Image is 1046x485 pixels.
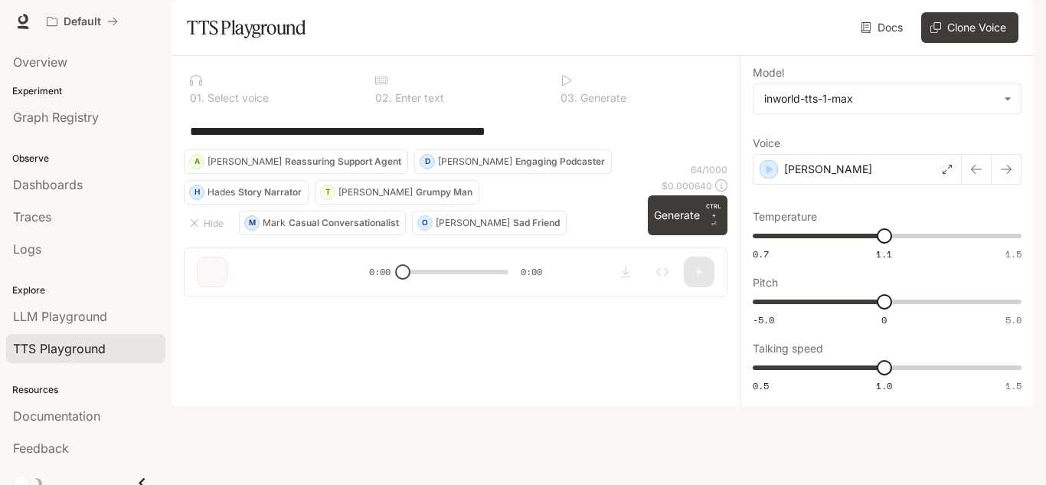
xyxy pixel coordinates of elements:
[239,211,406,235] button: MMarkCasual Conversationalist
[436,218,510,228] p: [PERSON_NAME]
[190,93,204,103] p: 0 1 .
[921,12,1018,43] button: Clone Voice
[64,15,101,28] p: Default
[375,93,392,103] p: 0 2 .
[753,67,784,78] p: Model
[420,149,434,174] div: D
[1005,379,1021,392] span: 1.5
[184,180,309,205] button: HHadesStory Narrator
[184,211,233,235] button: Hide
[753,211,817,222] p: Temperature
[706,202,721,220] p: CTRL +
[753,277,778,288] p: Pitch
[40,6,125,37] button: All workspaces
[204,93,269,103] p: Select voice
[190,149,204,174] div: A
[418,211,432,235] div: O
[515,157,605,166] p: Engaging Podcaster
[187,12,306,43] h1: TTS Playground
[753,343,823,354] p: Talking speed
[561,93,577,103] p: 0 3 .
[263,218,286,228] p: Mark
[392,93,444,103] p: Enter text
[238,188,302,197] p: Story Narrator
[414,149,612,174] button: D[PERSON_NAME]Engaging Podcaster
[1005,247,1021,261] span: 1.5
[662,179,712,192] p: $ 0.000640
[706,202,721,229] p: ⏎
[753,84,1021,113] div: inworld-tts-1-max
[438,157,512,166] p: [PERSON_NAME]
[412,211,567,235] button: O[PERSON_NAME]Sad Friend
[289,218,399,228] p: Casual Conversationalist
[321,180,335,205] div: T
[784,162,872,177] p: [PERSON_NAME]
[764,91,996,107] div: inworld-tts-1-max
[184,149,408,174] button: A[PERSON_NAME]Reassuring Support Agent
[285,157,401,166] p: Reassuring Support Agent
[513,218,560,228] p: Sad Friend
[416,188,472,197] p: Grumpy Man
[208,188,235,197] p: Hades
[1005,313,1021,326] span: 5.0
[753,379,769,392] span: 0.5
[753,138,780,149] p: Voice
[338,188,413,197] p: [PERSON_NAME]
[245,211,259,235] div: M
[315,180,479,205] button: T[PERSON_NAME]Grumpy Man
[876,379,892,392] span: 1.0
[691,163,727,176] p: 64 / 1000
[876,247,892,261] span: 1.1
[577,93,626,103] p: Generate
[190,180,204,205] div: H
[208,157,282,166] p: [PERSON_NAME]
[753,247,769,261] span: 0.7
[648,195,727,235] button: GenerateCTRL +⏎
[858,12,909,43] a: Docs
[753,313,774,326] span: -5.0
[881,313,887,326] span: 0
